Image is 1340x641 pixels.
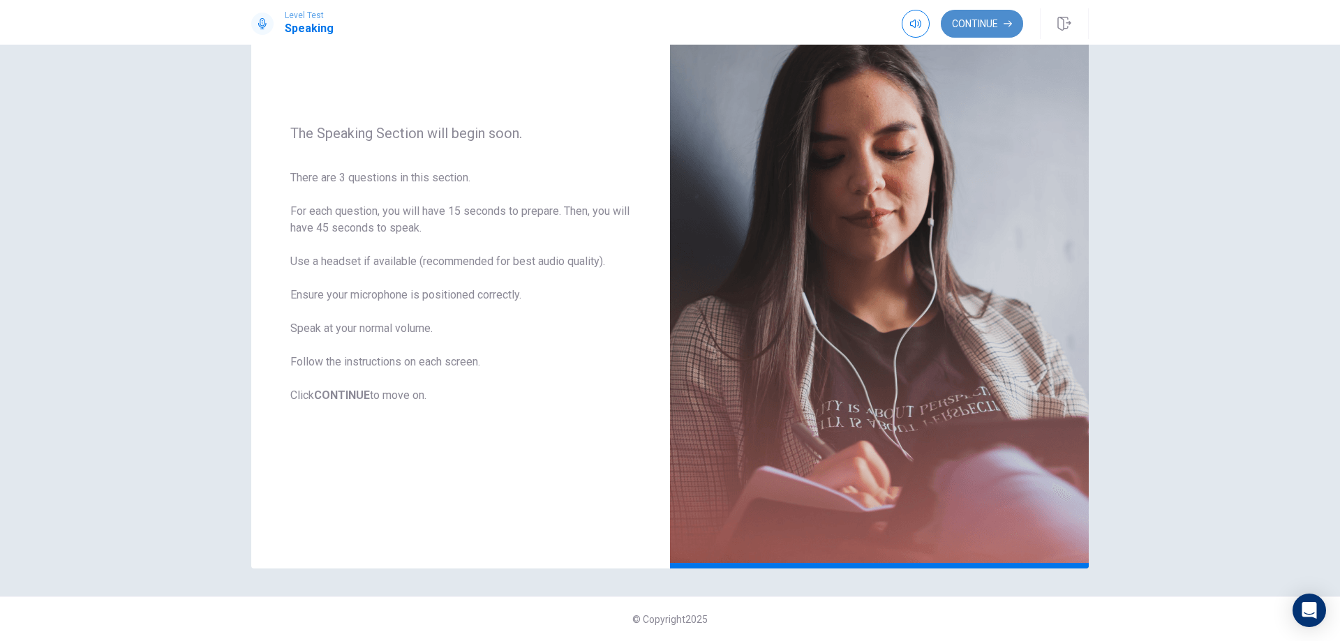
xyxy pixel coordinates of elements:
h1: Speaking [285,20,334,37]
b: CONTINUE [314,389,370,402]
span: There are 3 questions in this section. For each question, you will have 15 seconds to prepare. Th... [290,169,631,404]
span: The Speaking Section will begin soon. [290,125,631,142]
span: Level Test [285,10,334,20]
button: Continue [941,10,1023,38]
div: Open Intercom Messenger [1293,594,1326,627]
span: © Copyright 2025 [632,614,708,625]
